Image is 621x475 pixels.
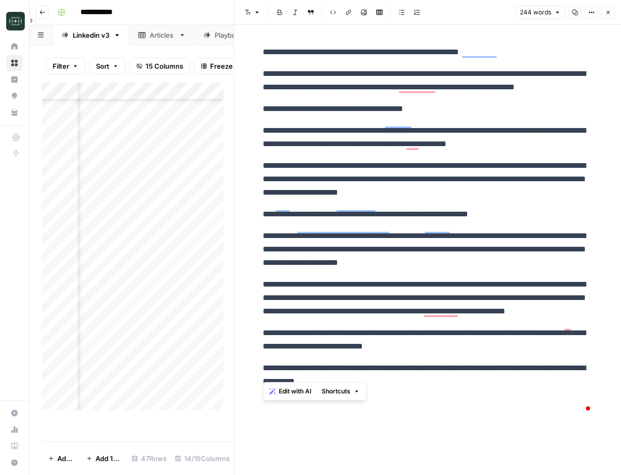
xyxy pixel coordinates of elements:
[317,385,364,398] button: Shortcuts
[6,38,23,55] a: Home
[57,453,74,464] span: Add Row
[130,25,195,45] a: Articles
[89,58,125,74] button: Sort
[6,8,23,34] button: Workspace: Catalyst
[210,61,263,71] span: Freeze Columns
[6,421,23,438] a: Usage
[53,61,69,71] span: Filter
[42,450,80,467] button: Add Row
[171,450,234,467] div: 14/15 Columns
[95,453,121,464] span: Add 10 Rows
[215,30,248,40] div: Playbooks
[194,58,270,74] button: Freeze Columns
[46,58,85,74] button: Filter
[322,387,351,396] span: Shortcuts
[6,405,23,421] a: Settings
[53,25,130,45] a: Linkedin v3
[6,438,23,454] a: Learning Hub
[257,41,599,392] div: To enrich screen reader interactions, please activate Accessibility in Grammarly extension settings
[6,454,23,471] button: Help + Support
[150,30,174,40] div: Articles
[6,71,23,88] a: Insights
[80,450,128,467] button: Add 10 Rows
[515,6,565,19] button: 244 words
[265,385,315,398] button: Edit with AI
[195,25,268,45] a: Playbooks
[73,30,109,40] div: Linkedin v3
[6,55,23,71] a: Browse
[520,8,551,17] span: 244 words
[130,58,190,74] button: 15 Columns
[279,387,311,396] span: Edit with AI
[6,12,25,30] img: Catalyst Logo
[6,104,23,121] a: Your Data
[96,61,109,71] span: Sort
[128,450,171,467] div: 47 Rows
[146,61,183,71] span: 15 Columns
[6,88,23,104] a: Opportunities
